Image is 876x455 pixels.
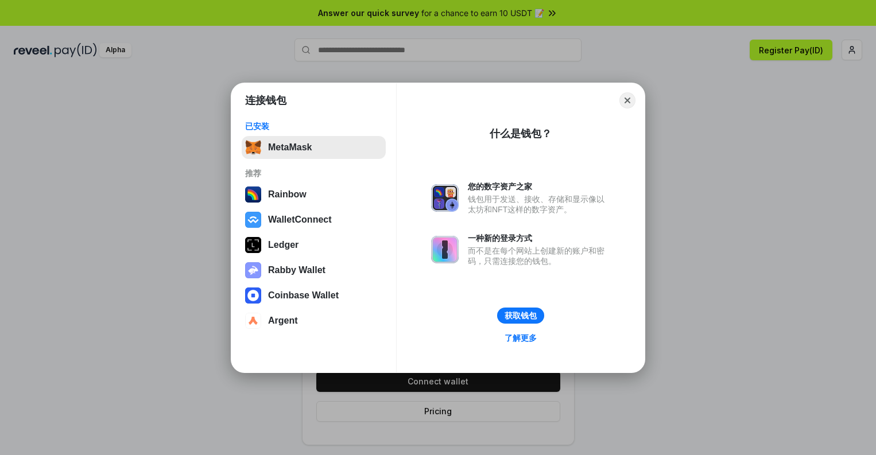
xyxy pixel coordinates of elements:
img: svg+xml,%3Csvg%20width%3D%2228%22%20height%3D%2228%22%20viewBox%3D%220%200%2028%2028%22%20fill%3D... [245,287,261,304]
button: Rabby Wallet [242,259,386,282]
div: 已安装 [245,121,382,131]
img: svg+xml,%3Csvg%20xmlns%3D%22http%3A%2F%2Fwww.w3.org%2F2000%2Fsvg%22%20width%3D%2228%22%20height%3... [245,237,261,253]
div: WalletConnect [268,215,332,225]
img: svg+xml,%3Csvg%20width%3D%2228%22%20height%3D%2228%22%20viewBox%3D%220%200%2028%2028%22%20fill%3D... [245,212,261,228]
button: Rainbow [242,183,386,206]
button: Argent [242,309,386,332]
div: Rainbow [268,189,307,200]
div: 了解更多 [505,333,537,343]
button: Coinbase Wallet [242,284,386,307]
div: MetaMask [268,142,312,153]
div: 什么是钱包？ [490,127,552,141]
button: Ledger [242,234,386,256]
img: svg+xml,%3Csvg%20xmlns%3D%22http%3A%2F%2Fwww.w3.org%2F2000%2Fsvg%22%20fill%3D%22none%22%20viewBox... [431,184,459,212]
button: 获取钱包 [497,308,544,324]
div: Argent [268,316,298,326]
img: svg+xml,%3Csvg%20xmlns%3D%22http%3A%2F%2Fwww.w3.org%2F2000%2Fsvg%22%20fill%3D%22none%22%20viewBox... [245,262,261,278]
div: 一种新的登录方式 [468,233,610,243]
div: Coinbase Wallet [268,290,339,301]
div: 钱包用于发送、接收、存储和显示像以太坊和NFT这样的数字资产。 [468,194,610,215]
img: svg+xml,%3Csvg%20width%3D%2228%22%20height%3D%2228%22%20viewBox%3D%220%200%2028%2028%22%20fill%3D... [245,313,261,329]
div: Ledger [268,240,299,250]
button: Close [619,92,635,108]
h1: 连接钱包 [245,94,286,107]
img: svg+xml,%3Csvg%20xmlns%3D%22http%3A%2F%2Fwww.w3.org%2F2000%2Fsvg%22%20fill%3D%22none%22%20viewBox... [431,236,459,263]
div: 推荐 [245,168,382,178]
div: 您的数字资产之家 [468,181,610,192]
button: MetaMask [242,136,386,159]
button: WalletConnect [242,208,386,231]
div: Rabby Wallet [268,265,325,275]
div: 获取钱包 [505,310,537,321]
img: svg+xml,%3Csvg%20width%3D%22120%22%20height%3D%22120%22%20viewBox%3D%220%200%20120%20120%22%20fil... [245,186,261,203]
img: svg+xml,%3Csvg%20fill%3D%22none%22%20height%3D%2233%22%20viewBox%3D%220%200%2035%2033%22%20width%... [245,139,261,155]
div: 而不是在每个网站上创建新的账户和密码，只需连接您的钱包。 [468,246,610,266]
a: 了解更多 [498,330,544,345]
